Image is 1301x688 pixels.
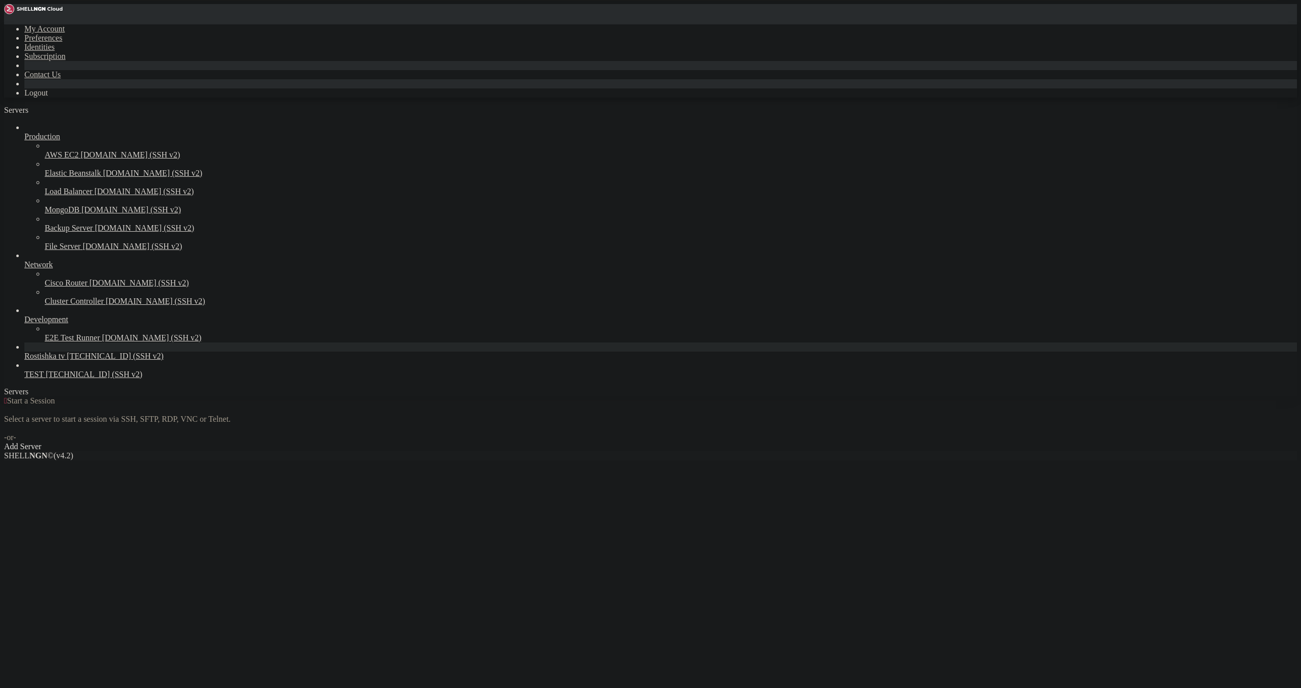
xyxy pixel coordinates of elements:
[24,352,65,360] span: Rostishka tv
[102,333,202,342] span: [DOMAIN_NAME] (SSH v2)
[45,169,1297,178] a: Elastic Beanstalk [DOMAIN_NAME] (SSH v2)
[45,178,1297,196] li: Load Balancer [DOMAIN_NAME] (SSH v2)
[45,242,1297,251] a: File Server [DOMAIN_NAME] (SSH v2)
[45,150,79,159] span: AWS EC2
[45,297,104,305] span: Cluster Controller
[45,333,100,342] span: E2E Test Runner
[24,132,60,141] span: Production
[45,187,1297,196] a: Load Balancer [DOMAIN_NAME] (SSH v2)
[24,361,1297,379] li: TEST [TECHNICAL_ID] (SSH v2)
[54,451,74,460] span: 4.2.0
[24,52,66,60] a: Subscription
[24,132,1297,141] a: Production
[24,370,44,379] span: TEST
[4,405,1297,442] div: Select a server to start a session via SSH, SFTP, RDP, VNC or Telnet. -or-
[24,315,1297,324] a: Development
[106,297,205,305] span: [DOMAIN_NAME] (SSH v2)
[4,396,7,405] span: 
[45,169,101,177] span: Elastic Beanstalk
[103,169,203,177] span: [DOMAIN_NAME] (SSH v2)
[81,205,181,214] span: [DOMAIN_NAME] (SSH v2)
[24,352,1297,361] a: Rostishka tv [TECHNICAL_ID] (SSH v2)
[4,451,73,460] span: SHELL ©
[45,278,1297,288] a: Cisco Router [DOMAIN_NAME] (SSH v2)
[45,187,92,196] span: Load Balancer
[95,224,195,232] span: [DOMAIN_NAME] (SSH v2)
[45,278,87,287] span: Cisco Router
[4,106,28,114] span: Servers
[45,205,1297,214] a: MongoDB [DOMAIN_NAME] (SSH v2)
[24,315,68,324] span: Development
[95,187,194,196] span: [DOMAIN_NAME] (SSH v2)
[24,24,65,33] a: My Account
[29,451,48,460] b: NGN
[24,43,55,51] a: Identities
[24,70,61,79] a: Contact Us
[89,278,189,287] span: [DOMAIN_NAME] (SSH v2)
[24,370,1297,379] a: TEST [TECHNICAL_ID] (SSH v2)
[24,251,1297,306] li: Network
[24,88,48,97] a: Logout
[45,333,1297,342] a: E2E Test Runner [DOMAIN_NAME] (SSH v2)
[83,242,182,251] span: [DOMAIN_NAME] (SSH v2)
[4,106,69,114] a: Servers
[4,4,63,14] img: Shellngn
[46,370,142,379] span: [TECHNICAL_ID] (SSH v2)
[24,123,1297,251] li: Production
[4,442,1297,451] div: Add Server
[45,224,93,232] span: Backup Server
[45,288,1297,306] li: Cluster Controller [DOMAIN_NAME] (SSH v2)
[24,306,1297,342] li: Development
[4,387,1297,396] div: Servers
[7,396,55,405] span: Start a Session
[45,160,1297,178] li: Elastic Beanstalk [DOMAIN_NAME] (SSH v2)
[45,150,1297,160] a: AWS EC2 [DOMAIN_NAME] (SSH v2)
[45,233,1297,251] li: File Server [DOMAIN_NAME] (SSH v2)
[24,260,1297,269] a: Network
[81,150,180,159] span: [DOMAIN_NAME] (SSH v2)
[45,324,1297,342] li: E2E Test Runner [DOMAIN_NAME] (SSH v2)
[24,342,1297,361] li: Rostishka tv [TECHNICAL_ID] (SSH v2)
[24,34,63,42] a: Preferences
[45,205,79,214] span: MongoDB
[24,260,53,269] span: Network
[45,141,1297,160] li: AWS EC2 [DOMAIN_NAME] (SSH v2)
[45,196,1297,214] li: MongoDB [DOMAIN_NAME] (SSH v2)
[45,224,1297,233] a: Backup Server [DOMAIN_NAME] (SSH v2)
[45,242,81,251] span: File Server
[67,352,164,360] span: [TECHNICAL_ID] (SSH v2)
[45,297,1297,306] a: Cluster Controller [DOMAIN_NAME] (SSH v2)
[45,269,1297,288] li: Cisco Router [DOMAIN_NAME] (SSH v2)
[45,214,1297,233] li: Backup Server [DOMAIN_NAME] (SSH v2)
